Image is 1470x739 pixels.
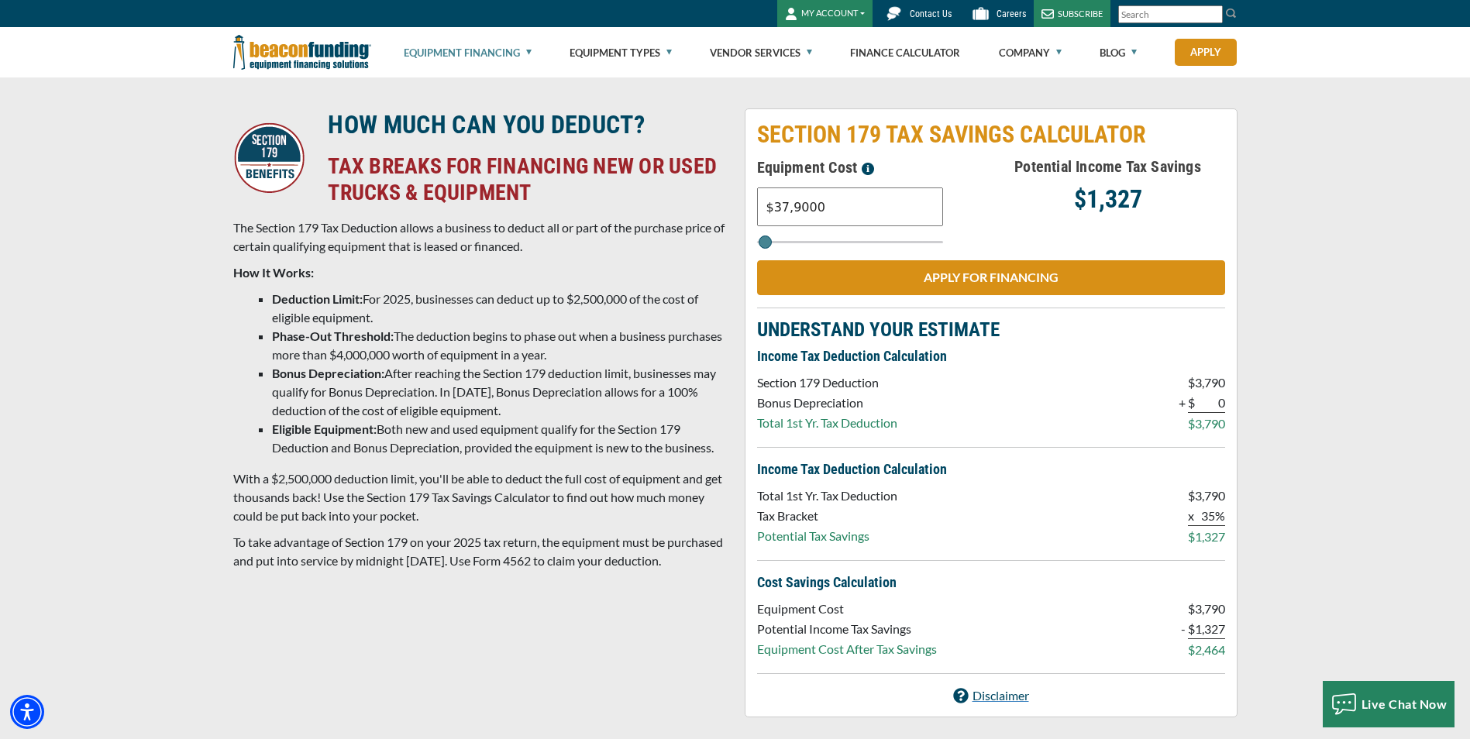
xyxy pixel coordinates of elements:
p: Bonus Depreciation [757,394,897,412]
p: Equipment Cost [757,600,937,618]
img: section-179-tooltip [862,163,874,175]
p: $ [1188,600,1195,618]
p: x [1188,507,1195,526]
button: Please enter a value between $3,000 and $3,000,000 [857,155,879,180]
span: Live Chat Now [1362,696,1448,711]
li: After reaching the Section 179 deduction limit, businesses may qualify for Bonus Depreciation. In... [272,364,726,420]
strong: Deduction Limit: [272,291,363,306]
p: To take advantage of Section 179 on your 2025 tax return, the equipment must be purchased and put... [233,533,726,570]
p: 0 [1195,394,1225,413]
a: Apply [1175,39,1237,66]
p: The Section 179 Tax Deduction allows a business to deduct all or part of the purchase price of ce... [233,218,726,256]
p: $ [1188,620,1195,639]
p: Tax Bracket [757,507,897,525]
li: Both new and used equipment qualify for the Section 179 Deduction and Bonus Depreciation, provide... [272,420,726,457]
p: $ [1188,373,1195,392]
p: $ [1188,641,1195,659]
span: Careers [997,9,1026,19]
p: Equipment Cost After Tax Savings [757,640,937,658]
p: + [1179,394,1186,412]
p: SECTION 179 TAX SAVINGS CALCULATOR [757,121,1225,149]
p: With a $2,500,000 deduction limit, you'll be able to deduct the full cost of equipment and get th... [233,469,726,525]
a: Equipment Types [570,28,672,77]
strong: Phase-Out Threshold: [272,328,394,343]
p: Section 179 Deduction [757,373,897,392]
p: 1,327 [1195,528,1225,546]
p: $1,327 [991,190,1225,208]
p: 3,790 [1195,414,1225,433]
p: - [1181,620,1186,638]
a: APPLY FOR FINANCING [757,260,1225,295]
img: Beacon Funding Corporation logo [233,27,371,77]
p: Total 1st Yr. Tax Deduction [757,486,897,505]
a: Finance Calculator [850,28,960,77]
p: $ [1188,528,1195,546]
p: 3,790 [1195,373,1225,392]
p: $ [1188,394,1195,413]
a: Vendor Services [710,28,812,77]
a: Clear search text [1207,9,1219,21]
p: Cost Savings Calculation [757,573,1225,592]
p: Income Tax Deduction Calculation [757,460,1225,479]
p: Income Tax Deduction Calculation [757,347,1225,366]
p: $ [1188,486,1195,505]
p: Total 1st Yr. Tax Deduction [757,414,897,432]
a: Company [999,28,1062,77]
img: Circular logo featuring "SECTION 179" at the top and "BENEFITS" at the bottom, with a star in the... [234,122,305,193]
h5: Potential Income Tax Savings [991,155,1225,178]
li: For 2025, businesses can deduct up to $2,500,000 of the cost of eligible equipment. [272,290,726,327]
a: Disclaimer [953,686,1029,705]
a: Equipment Financing [404,28,532,77]
p: 35% [1195,507,1225,526]
p: $ [1188,414,1195,433]
p: Potential Tax Savings [757,527,897,545]
p: 1,327 [1195,620,1225,639]
strong: Bonus Depreciation: [272,366,384,380]
p: Disclaimer [973,686,1029,705]
p: UNDERSTAND YOUR ESTIMATE [757,321,1225,339]
a: Blog [1100,28,1137,77]
div: Accessibility Menu [10,695,44,729]
h3: HOW MUCH CAN YOU DEDUCT? [328,109,725,140]
strong: How It Works: [233,265,314,280]
input: Text field [757,187,943,226]
span: Contact Us [910,9,952,19]
p: 3,790 [1195,486,1225,505]
h5: Equipment Cost [757,155,991,180]
input: Search [1118,5,1223,23]
p: 2,464 [1195,641,1225,659]
p: Potential Income Tax Savings [757,620,937,638]
p: 3,790 [1195,600,1225,618]
input: Select range [757,241,943,243]
button: Live Chat Now [1323,681,1455,727]
strong: Eligible Equipment: [272,421,377,436]
img: Search [1225,7,1238,19]
h4: TAX BREAKS FOR FINANCING NEW OR USED TRUCKS & EQUIPMENT [328,153,725,206]
li: The deduction begins to phase out when a business purchases more than $4,000,000 worth of equipme... [272,327,726,364]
